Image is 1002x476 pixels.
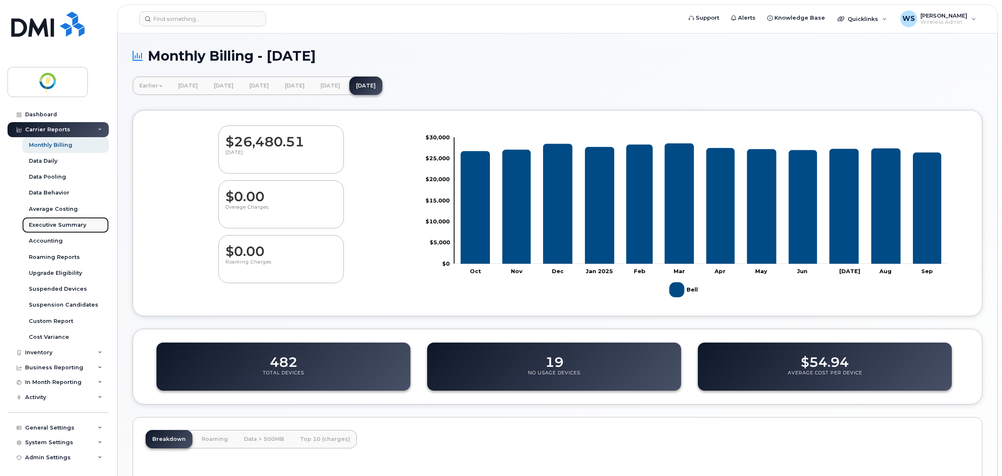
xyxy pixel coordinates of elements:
tspan: Nov [510,268,522,274]
tspan: Mar [674,268,685,274]
a: Earlier [133,77,169,95]
a: Data > 500MB [237,430,291,448]
a: [DATE] [349,77,382,95]
a: [DATE] [243,77,276,95]
tspan: Feb [634,268,646,274]
tspan: $0 [442,260,450,267]
tspan: Jan 2025 [586,268,613,274]
tspan: $10,000 [425,218,450,225]
tspan: $25,000 [425,155,450,161]
tspan: Dec [552,268,564,274]
dd: 482 [270,346,297,370]
dd: $26,480.51 [226,126,337,149]
g: Bell [669,279,700,301]
tspan: Sep [922,268,933,274]
tspan: [DATE] [840,268,861,274]
tspan: $20,000 [425,176,450,183]
g: Chart [425,134,948,301]
g: Bell [461,143,941,264]
tspan: $15,000 [425,197,450,204]
tspan: Jun [797,268,808,274]
g: Legend [669,279,700,301]
dd: 19 [545,346,564,370]
dd: $0.00 [226,235,337,259]
p: [DATE] [226,149,337,164]
p: No Usage Devices [528,370,580,385]
a: Breakdown [146,430,192,448]
a: Roaming [195,430,235,448]
a: Top 10 (charges) [293,430,357,448]
p: Total Devices [263,370,304,385]
p: Average Cost Per Device [788,370,862,385]
tspan: Apr [715,268,726,274]
p: Roaming Charges [226,259,337,274]
p: Overage Charges [226,204,337,219]
dd: $0.00 [226,181,337,204]
dd: $54.94 [801,346,849,370]
tspan: $30,000 [425,134,450,141]
a: [DATE] [278,77,311,95]
a: [DATE] [172,77,205,95]
h1: Monthly Billing - [DATE] [133,49,982,63]
tspan: Aug [879,268,892,274]
tspan: $5,000 [430,239,450,246]
a: [DATE] [207,77,240,95]
a: [DATE] [314,77,347,95]
tspan: Oct [470,268,481,274]
tspan: May [756,268,768,274]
